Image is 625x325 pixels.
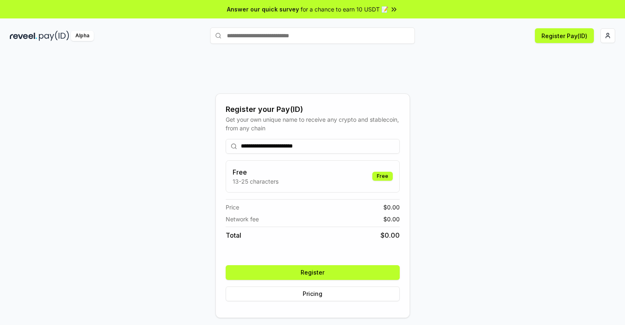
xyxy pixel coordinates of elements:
[372,172,393,181] div: Free
[233,167,279,177] h3: Free
[226,265,400,280] button: Register
[383,203,400,211] span: $ 0.00
[10,31,37,41] img: reveel_dark
[380,230,400,240] span: $ 0.00
[226,230,241,240] span: Total
[226,203,239,211] span: Price
[301,5,388,14] span: for a chance to earn 10 USDT 📝
[226,104,400,115] div: Register your Pay(ID)
[227,5,299,14] span: Answer our quick survey
[39,31,69,41] img: pay_id
[71,31,94,41] div: Alpha
[226,115,400,132] div: Get your own unique name to receive any crypto and stablecoin, from any chain
[226,215,259,223] span: Network fee
[226,286,400,301] button: Pricing
[233,177,279,186] p: 13-25 characters
[383,215,400,223] span: $ 0.00
[535,28,594,43] button: Register Pay(ID)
